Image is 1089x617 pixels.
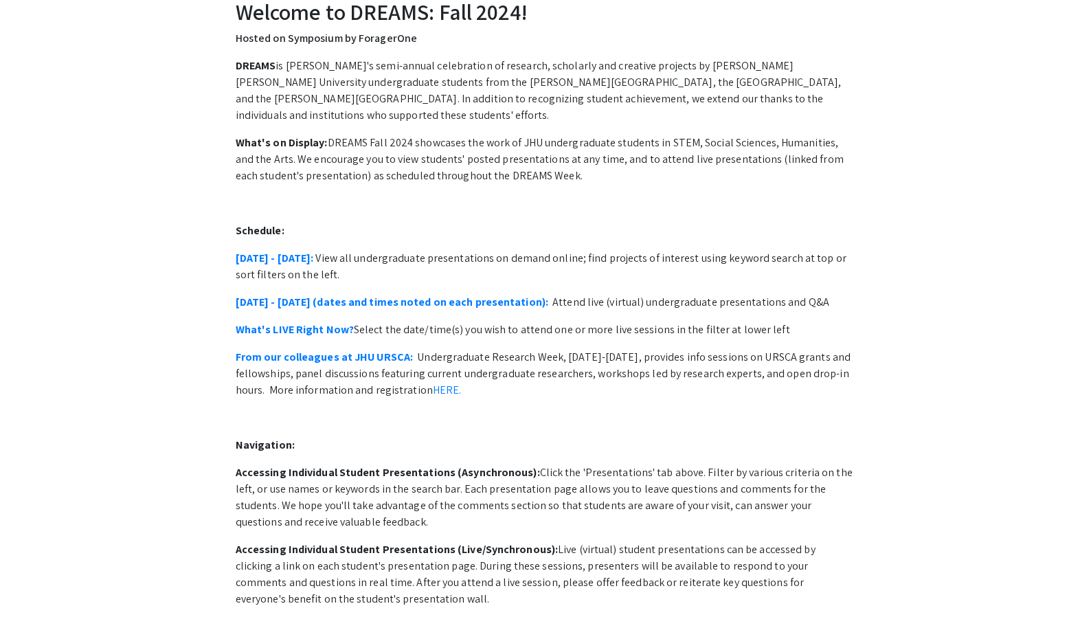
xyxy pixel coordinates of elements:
iframe: Chat [10,555,58,607]
p: View all undergraduate presentations on demand online; find projects of interest using keyword se... [236,250,854,283]
strong: DREAMS [236,58,276,73]
a: From our colleagues at JHU URSCA: [236,350,413,364]
a: What's LIVE Right Now? [236,322,354,337]
strong: Schedule: [236,223,284,238]
p: Live (virtual) student presentations can be accessed by clicking a link on each student's present... [236,541,854,607]
p: Select the date/time(s) you wish to attend one or more live sessions in the filter at lower left [236,322,854,338]
a: [DATE] - [DATE]: [236,251,314,265]
p: Hosted on Symposium by ForagerOne [236,30,854,47]
a: HERE. [433,383,462,397]
strong: Navigation: [236,438,295,452]
p: Click the 'Presentations' tab above. Filter by various criteria on the left, or use names or keyw... [236,464,854,530]
p: Attend live (virtual) undergraduate presentations and Q&A [236,294,854,311]
strong: Accessing Individual Student Presentations (Live/Synchronous): [236,542,558,557]
strong: What's on Display: [236,135,328,150]
p: DREAMS Fall 2024 showcases the work of JHU undergraduate students in STEM, Social Sciences, Human... [236,135,854,184]
a: [DATE] - [DATE] (dates and times noted on each presentation): [236,295,548,309]
p: is [PERSON_NAME]'s semi-annual celebration of research, scholarly and creative projects by [PERSO... [236,58,854,124]
strong: Accessing Individual Student Presentations (Asynchronous): [236,465,540,480]
p: Undergraduate Research Week, [DATE]-[DATE], provides info sessions on URSCA grants and fellowship... [236,349,854,399]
